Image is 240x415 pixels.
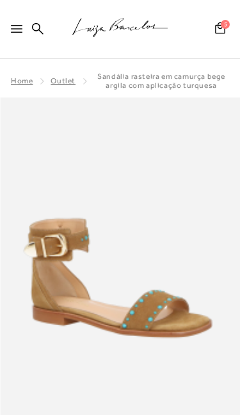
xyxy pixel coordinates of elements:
[11,76,33,85] a: Home
[221,20,230,29] span: 5
[51,76,76,85] a: Outlet
[211,21,229,38] button: 5
[97,72,225,90] span: SANDÁLIA RASTEIRA EM CAMURÇA BEGE ARGILA COM APLICAÇÃO TURQUESA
